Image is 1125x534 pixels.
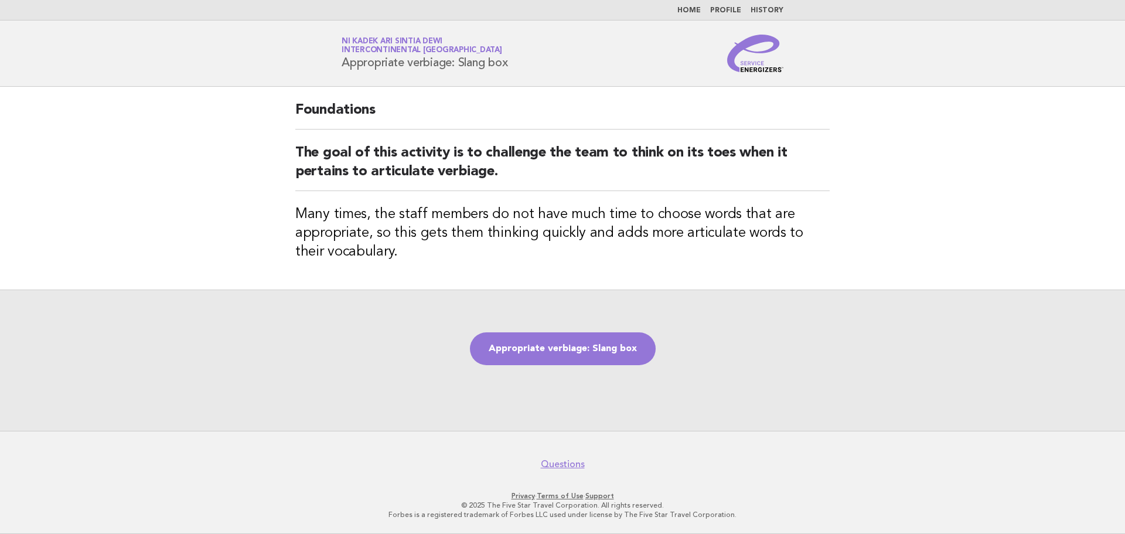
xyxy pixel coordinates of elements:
a: History [751,7,783,14]
a: Privacy [512,492,535,500]
a: Terms of Use [537,492,584,500]
p: · · [204,491,921,501]
a: Profile [710,7,741,14]
h2: Foundations [295,101,830,130]
a: Home [677,7,701,14]
a: Questions [541,458,585,470]
p: © 2025 The Five Star Travel Corporation. All rights reserved. [204,501,921,510]
p: Forbes is a registered trademark of Forbes LLC used under license by The Five Star Travel Corpora... [204,510,921,519]
h1: Appropriate verbiage: Slang box [342,38,507,69]
img: Service Energizers [727,35,783,72]
a: Support [585,492,614,500]
span: InterContinental [GEOGRAPHIC_DATA] [342,47,502,55]
a: Appropriate verbiage: Slang box [470,332,656,365]
a: Ni Kadek Ari Sintia DewiInterContinental [GEOGRAPHIC_DATA] [342,38,502,54]
h2: The goal of this activity is to challenge the team to think on its toes when it pertains to artic... [295,144,830,191]
h3: Many times, the staff members do not have much time to choose words that are appropriate, so this... [295,205,830,261]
